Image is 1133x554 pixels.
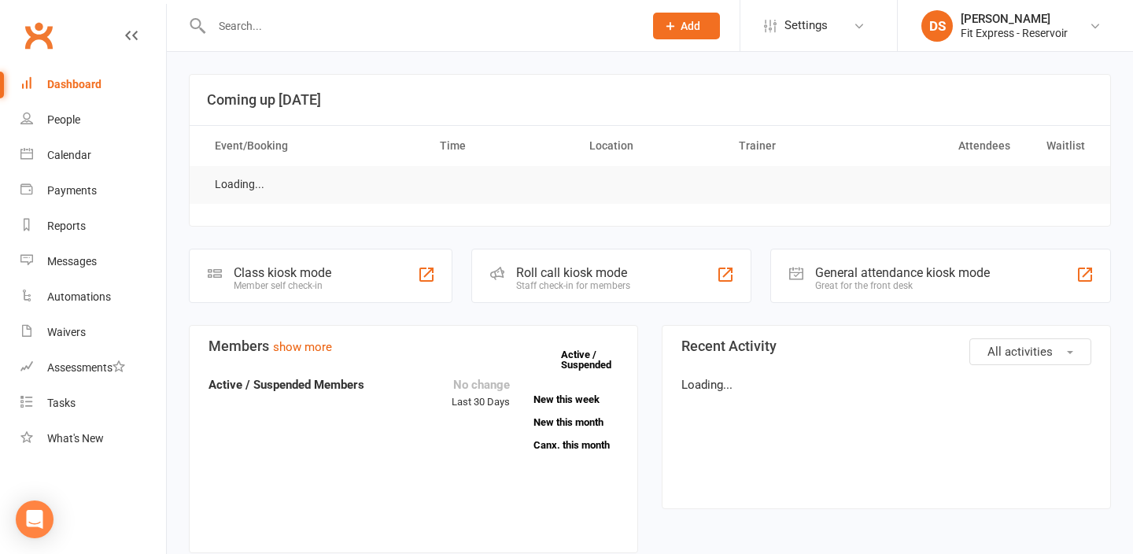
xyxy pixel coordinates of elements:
th: Event/Booking [201,126,426,166]
h3: Coming up [DATE] [207,92,1093,108]
a: Active / Suspended [561,338,630,382]
div: Staff check-in for members [516,280,630,291]
div: No change [452,375,510,394]
span: Add [681,20,700,32]
div: Reports [47,220,86,232]
p: Loading... [681,375,1091,394]
a: Waivers [20,315,166,350]
span: Settings [784,8,828,43]
input: Search... [207,15,633,37]
th: Attendees [874,126,1024,166]
a: Reports [20,209,166,244]
button: All activities [969,338,1091,365]
a: Canx. this month [533,440,618,450]
div: Class kiosk mode [234,265,331,280]
button: Add [653,13,720,39]
a: show more [273,340,332,354]
strong: Active / Suspended Members [209,378,364,392]
div: Tasks [47,397,76,409]
div: Dashboard [47,78,101,90]
a: Payments [20,173,166,209]
a: Clubworx [19,16,58,55]
div: Fit Express - Reservoir [961,26,1068,40]
a: Assessments [20,350,166,386]
td: Loading... [201,166,279,203]
div: Open Intercom Messenger [16,500,54,538]
a: Tasks [20,386,166,421]
div: People [47,113,80,126]
div: What's New [47,432,104,445]
h3: Members [209,338,618,354]
th: Time [426,126,575,166]
a: Messages [20,244,166,279]
span: All activities [987,345,1053,359]
a: People [20,102,166,138]
th: Waitlist [1024,126,1099,166]
div: Assessments [47,361,125,374]
th: Trainer [725,126,874,166]
a: Automations [20,279,166,315]
a: New this week [533,394,618,404]
div: Member self check-in [234,280,331,291]
a: New this month [533,417,618,427]
div: Automations [47,290,111,303]
div: DS [921,10,953,42]
div: [PERSON_NAME] [961,12,1068,26]
div: General attendance kiosk mode [815,265,990,280]
div: Calendar [47,149,91,161]
a: Calendar [20,138,166,173]
div: Messages [47,255,97,268]
div: Payments [47,184,97,197]
h3: Recent Activity [681,338,1091,354]
div: Last 30 Days [452,375,510,411]
th: Location [575,126,725,166]
div: Great for the front desk [815,280,990,291]
div: Waivers [47,326,86,338]
a: What's New [20,421,166,456]
div: Roll call kiosk mode [516,265,630,280]
a: Dashboard [20,67,166,102]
